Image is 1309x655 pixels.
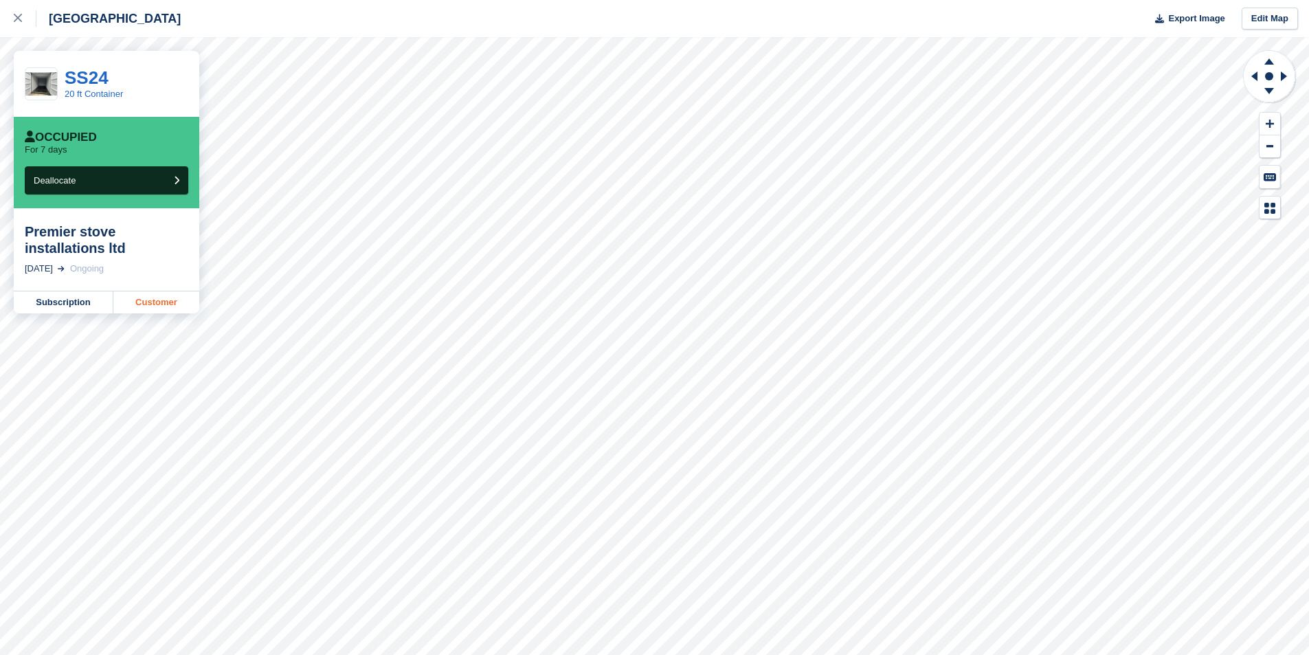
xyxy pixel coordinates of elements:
[14,291,113,313] a: Subscription
[65,89,123,99] a: 20 ft Container
[1147,8,1225,30] button: Export Image
[1260,135,1280,158] button: Zoom Out
[1168,12,1224,25] span: Export Image
[1260,166,1280,188] button: Keyboard Shortcuts
[34,175,76,186] span: Deallocate
[65,67,109,88] a: SS24
[36,10,181,27] div: [GEOGRAPHIC_DATA]
[1260,197,1280,219] button: Map Legend
[70,262,104,276] div: Ongoing
[25,131,97,144] div: Occupied
[1242,8,1298,30] a: Edit Map
[25,144,67,155] p: For 7 days
[25,223,188,256] div: Premier stove installations ltd
[113,291,199,313] a: Customer
[1260,113,1280,135] button: Zoom In
[25,166,188,195] button: Deallocate
[25,262,53,276] div: [DATE]
[25,72,57,96] img: IMG_8840.jpg
[58,266,65,271] img: arrow-right-light-icn-cde0832a797a2874e46488d9cf13f60e5c3a73dbe684e267c42b8395dfbc2abf.svg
